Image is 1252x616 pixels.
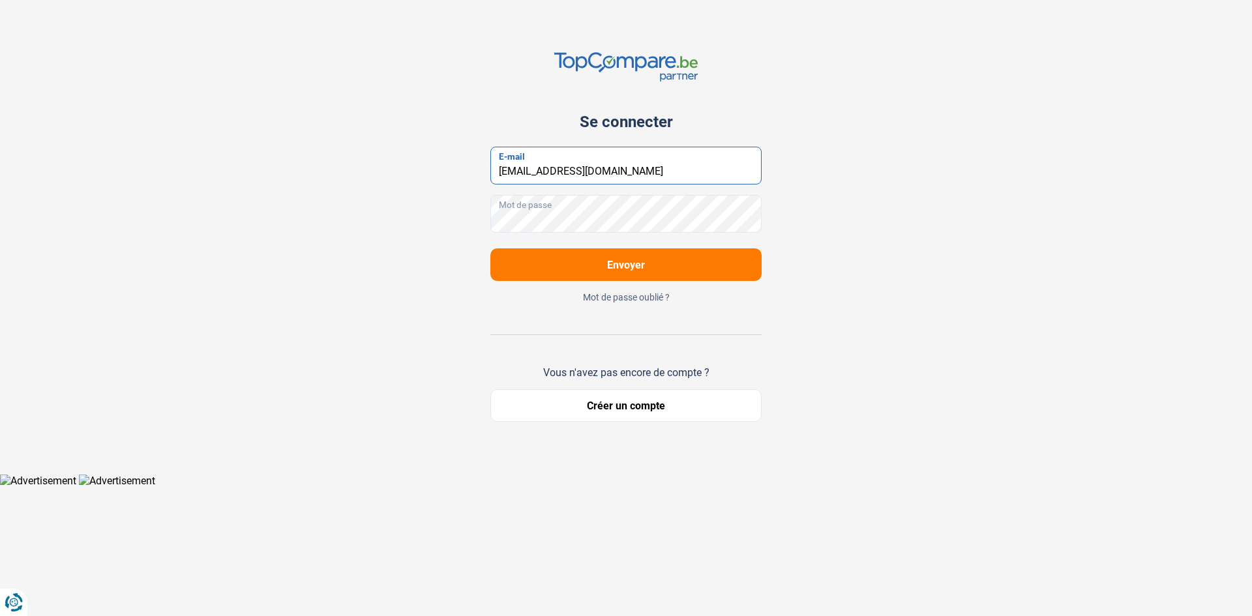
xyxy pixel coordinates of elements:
[490,389,762,422] button: Créer un compte
[79,475,155,487] img: Advertisement
[490,291,762,303] button: Mot de passe oublié ?
[490,248,762,281] button: Envoyer
[607,259,645,271] span: Envoyer
[490,366,762,379] div: Vous n'avez pas encore de compte ?
[554,52,698,81] img: TopCompare.be
[490,113,762,131] div: Se connecter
